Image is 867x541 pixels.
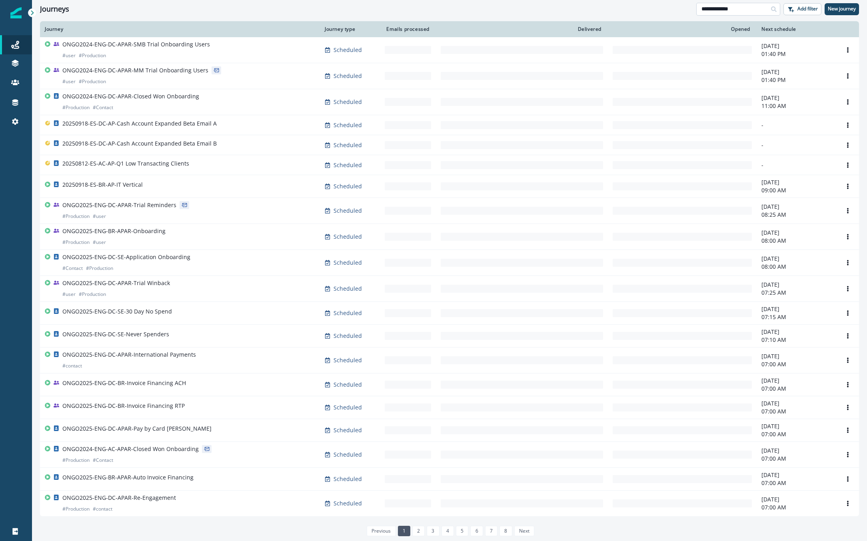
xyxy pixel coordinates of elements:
a: Page 1 is your current page [398,526,410,536]
p: 07:10 AM [761,336,832,344]
a: ONGO2024-ENG-AC-APAR-Closed Won Onboarding#Production#ContactScheduled-[DATE]07:00 AMOptions [40,442,859,468]
button: Options [841,424,854,436]
p: ONGO2024-ENG-DC-APAR-SMB Trial Onboarding Users [62,40,210,48]
p: ONGO2025-ENG-DC-APAR-Re-Engagement [62,494,176,502]
a: ONGO2025-ENG-DC-APAR-International Payments#contactScheduled-[DATE]07:00 AMOptions [40,347,859,373]
p: Scheduled [334,259,362,267]
p: # Production [62,104,90,112]
button: Options [841,180,854,192]
a: Next page [514,526,534,536]
a: ONGO2024-ENG-DC-APAR-MM Trial Onboarding Users#user#ProductionScheduled-[DATE]01:40 PMOptions [40,63,859,89]
p: # user [62,290,76,298]
p: [DATE] [761,255,832,263]
p: [DATE] [761,471,832,479]
p: 07:00 AM [761,479,832,487]
p: # Production [79,52,106,60]
a: ONGO2024-ENG-DC-APAR-SMB Trial Onboarding Users#user#ProductionScheduled-[DATE]01:40 PMOptions [40,37,859,63]
p: Scheduled [334,182,362,190]
p: Scheduled [334,309,362,317]
p: New journey [828,6,856,12]
a: ONGO2025-ENG-DC-BR-Invoice Financing ACHScheduled-[DATE]07:00 AMOptions [40,373,859,396]
p: Scheduled [334,98,362,106]
button: Options [841,449,854,461]
div: Delivered [441,26,603,32]
p: ONGO2025-ENG-DC-APAR-Trial Reminders [62,201,176,209]
p: [DATE] [761,178,832,186]
button: Options [841,330,854,342]
p: ONGO2025-ENG-DC-APAR-Pay by Card [PERSON_NAME] [62,425,212,433]
p: # Production [62,456,90,464]
p: [DATE] [761,422,832,430]
a: Page 7 [485,526,497,536]
button: Options [841,283,854,295]
p: 20250918-ES-DC-AP-Cash Account Expanded Beta Email A [62,120,217,128]
p: Scheduled [334,161,362,169]
p: 07:15 AM [761,313,832,321]
p: 20250812-ES-AC-AP-Q1 Low Transacting Clients [62,160,189,168]
p: Scheduled [334,475,362,483]
button: Options [841,159,854,171]
p: [DATE] [761,447,832,455]
p: Scheduled [334,451,362,459]
p: [DATE] [761,42,832,50]
p: [DATE] [761,281,832,289]
p: ONGO2025-ENG-BR-APAR-Auto Invoice Financing [62,473,194,481]
button: Options [841,354,854,366]
p: 01:40 PM [761,50,832,58]
p: Scheduled [334,207,362,215]
p: # contact [93,505,112,513]
a: ONGO2025-ENG-DC-APAR-Pay by Card [PERSON_NAME]Scheduled-[DATE]07:00 AMOptions [40,419,859,442]
p: [DATE] [761,229,832,237]
button: Options [841,119,854,131]
a: 20250918-ES-DC-AP-Cash Account Expanded Beta Email BScheduled--Options [40,135,859,155]
button: Options [841,401,854,413]
a: ONGO2025-ENG-DC-SE-30 Day No SpendScheduled-[DATE]07:15 AMOptions [40,302,859,325]
p: Scheduled [334,285,362,293]
p: 08:00 AM [761,237,832,245]
p: # Production [79,78,106,86]
p: Scheduled [334,403,362,411]
button: Add filter [783,3,821,15]
div: Journey type [325,26,375,32]
p: [DATE] [761,68,832,76]
div: Emails processed [385,26,431,32]
p: # user [93,212,106,220]
p: Scheduled [334,332,362,340]
a: ONGO2025-ENG-DC-SE-Application Onboarding#Contact#ProductionScheduled-[DATE]08:00 AMOptions [40,250,859,276]
div: Journey [45,26,315,32]
a: 20250918-ES-BR-AP-IT VerticalScheduled-[DATE]09:00 AMOptions [40,175,859,198]
p: Scheduled [334,381,362,389]
p: 01:40 PM [761,76,832,84]
p: ONGO2025-ENG-BR-APAR-Onboarding [62,227,166,235]
a: ONGO2025-ENG-DC-APAR-Trial Reminders#Production#userScheduled-[DATE]08:25 AMOptions [40,198,859,224]
p: ONGO2025-ENG-DC-APAR-Trial Winback [62,279,170,287]
a: Page 2 [412,526,425,536]
p: 08:00 AM [761,263,832,271]
button: Options [841,257,854,269]
a: ONGO2025-ENG-BR-APAR-Onboarding#Production#userScheduled-[DATE]08:00 AMOptions [40,224,859,250]
p: ONGO2025-ENG-DC-SE-Never Spenders [62,330,169,338]
p: # Contact [93,456,113,464]
p: Scheduled [334,46,362,54]
div: Next schedule [761,26,832,32]
p: # Production [62,505,90,513]
p: Scheduled [334,72,362,80]
p: ONGO2025-ENG-DC-SE-Application Onboarding [62,253,190,261]
p: # Production [79,290,106,298]
p: [DATE] [761,94,832,102]
p: [DATE] [761,399,832,407]
p: - [761,141,832,149]
a: 20250812-ES-AC-AP-Q1 Low Transacting ClientsScheduled--Options [40,155,859,175]
p: 20250918-ES-BR-AP-IT Vertical [62,181,143,189]
button: Options [841,307,854,319]
p: - [761,121,832,129]
p: Add filter [797,6,818,12]
p: # contact [62,362,82,370]
p: # Contact [62,264,83,272]
button: Options [841,473,854,485]
p: 07:00 AM [761,455,832,463]
p: 07:00 AM [761,407,832,415]
p: [DATE] [761,495,832,503]
p: 08:25 AM [761,211,832,219]
p: ONGO2025-ENG-DC-SE-30 Day No Spend [62,307,172,315]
